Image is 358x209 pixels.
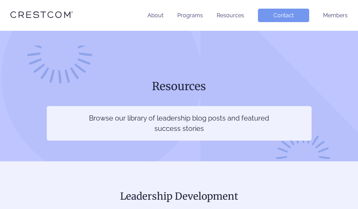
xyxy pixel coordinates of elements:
[147,12,163,19] a: About
[217,12,244,19] a: Resources
[177,12,203,19] a: Programs
[47,79,312,94] h1: Resources
[258,9,309,22] a: Contact
[10,189,348,203] h2: Leadership Development
[89,113,270,134] p: Browse our library of leadership blog posts and featured success stories
[323,12,348,19] a: Members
